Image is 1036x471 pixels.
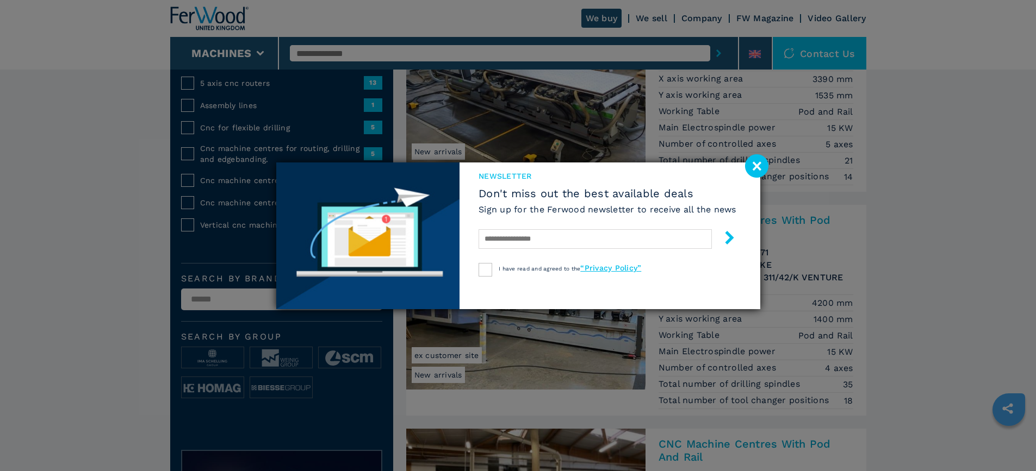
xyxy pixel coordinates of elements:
a: “Privacy Policy” [580,263,641,272]
h6: Sign up for the Ferwood newsletter to receive all the news [479,203,736,216]
img: Newsletter image [276,162,460,309]
button: submit-button [712,227,736,252]
span: newsletter [479,171,736,181]
span: Don't miss out the best available deals [479,187,736,200]
span: I have read and agreed to the [499,266,641,272]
